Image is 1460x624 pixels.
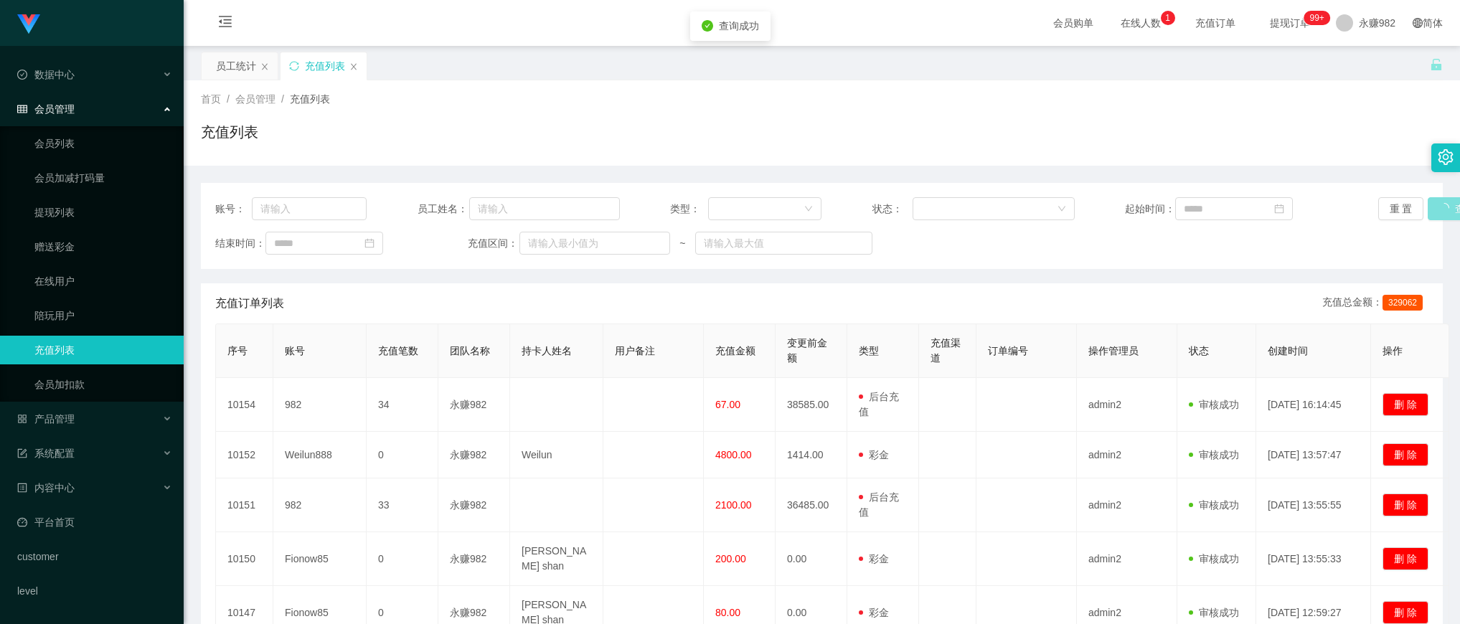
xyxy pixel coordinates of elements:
span: 产品管理 [17,413,75,425]
td: 1414.00 [776,432,847,478]
span: 结束时间： [215,236,265,251]
a: 陪玩用户 [34,301,172,330]
span: 首页 [201,93,221,105]
td: 982 [273,378,367,432]
span: 后台充值 [859,491,899,518]
span: 充值列表 [290,93,330,105]
button: 删 除 [1383,443,1428,466]
span: 操作管理员 [1088,345,1139,356]
td: 永赚982 [438,478,510,532]
span: 会员管理 [235,93,275,105]
span: 类型 [859,345,879,356]
span: 订单编号 [988,345,1028,356]
td: Weilun [510,432,603,478]
span: ~ [670,236,695,251]
i: 图标: close [260,62,269,71]
span: 审核成功 [1189,449,1239,460]
td: [DATE] 13:57:47 [1256,432,1371,478]
span: 200.00 [715,553,746,564]
span: 状态 [1189,345,1209,356]
td: [DATE] 13:55:33 [1256,532,1371,586]
td: 38585.00 [776,378,847,432]
td: 10152 [216,432,273,478]
i: 图标: calendar [1274,204,1284,214]
td: admin2 [1077,378,1177,432]
i: 图标: appstore-o [17,414,27,424]
span: 后台充值 [859,391,899,417]
span: 起始时间： [1125,202,1175,217]
span: 67.00 [715,399,740,410]
span: 查询成功 [719,20,759,32]
span: / [281,93,284,105]
i: 图标: setting [1438,149,1454,165]
i: 图标: profile [17,483,27,493]
span: 用户备注 [615,345,655,356]
span: 充值订单 [1188,18,1243,28]
h1: 充值列表 [201,121,258,143]
i: 图标: close [349,62,358,71]
p: 1 [1165,11,1170,25]
a: customer [17,542,172,571]
span: 审核成功 [1189,399,1239,410]
a: 提现列表 [34,198,172,227]
span: 会员管理 [17,103,75,115]
span: 内容中心 [17,482,75,493]
td: 33 [367,478,438,532]
i: 图标: sync [289,61,299,71]
span: 账号 [285,345,305,356]
a: 在线用户 [34,267,172,296]
sup: 1 [1161,11,1175,25]
td: 0.00 [776,532,847,586]
td: 永赚982 [438,532,510,586]
span: 80.00 [715,607,740,618]
i: 图标: unlock [1430,58,1443,71]
button: 删 除 [1383,601,1428,624]
span: 充值订单列表 [215,295,284,312]
td: [PERSON_NAME] shan [510,532,603,586]
a: 充值列表 [34,336,172,364]
a: 会员加减打码量 [34,164,172,192]
input: 请输入 [469,197,620,220]
input: 请输入最小值为 [519,232,670,255]
span: 类型： [670,202,708,217]
a: 图标: dashboard平台首页 [17,508,172,536]
td: admin2 [1077,478,1177,532]
span: 状态： [872,202,913,217]
span: 充值笔数 [378,345,418,356]
i: 图标: down [1058,204,1066,214]
span: 操作 [1383,345,1403,356]
span: 审核成功 [1189,499,1239,511]
sup: 302 [1304,11,1329,25]
i: 图标: form [17,448,27,458]
td: 永赚982 [438,378,510,432]
span: 彩金 [859,553,889,564]
span: 创建时间 [1268,345,1308,356]
button: 删 除 [1383,547,1428,570]
td: 永赚982 [438,432,510,478]
span: 2100.00 [715,499,752,511]
span: 系统配置 [17,448,75,459]
span: 数据中心 [17,69,75,80]
td: admin2 [1077,432,1177,478]
span: 4800.00 [715,449,752,460]
span: 充值渠道 [931,337,961,364]
span: 员工姓名： [418,202,469,217]
td: Fionow85 [273,532,367,586]
div: 充值总金额： [1322,295,1428,312]
td: 36485.00 [776,478,847,532]
td: 10150 [216,532,273,586]
input: 请输入最大值 [695,232,872,255]
a: 会员加扣款 [34,370,172,399]
td: 10154 [216,378,273,432]
span: 审核成功 [1189,607,1239,618]
i: 图标: table [17,104,27,114]
td: [DATE] 13:55:55 [1256,478,1371,532]
span: 在线人数 [1113,18,1168,28]
span: 序号 [227,345,248,356]
span: / [227,93,230,105]
td: 10151 [216,478,273,532]
i: icon: check-circle [702,20,713,32]
i: 图标: calendar [364,238,375,248]
td: 34 [367,378,438,432]
span: 提现订单 [1263,18,1317,28]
